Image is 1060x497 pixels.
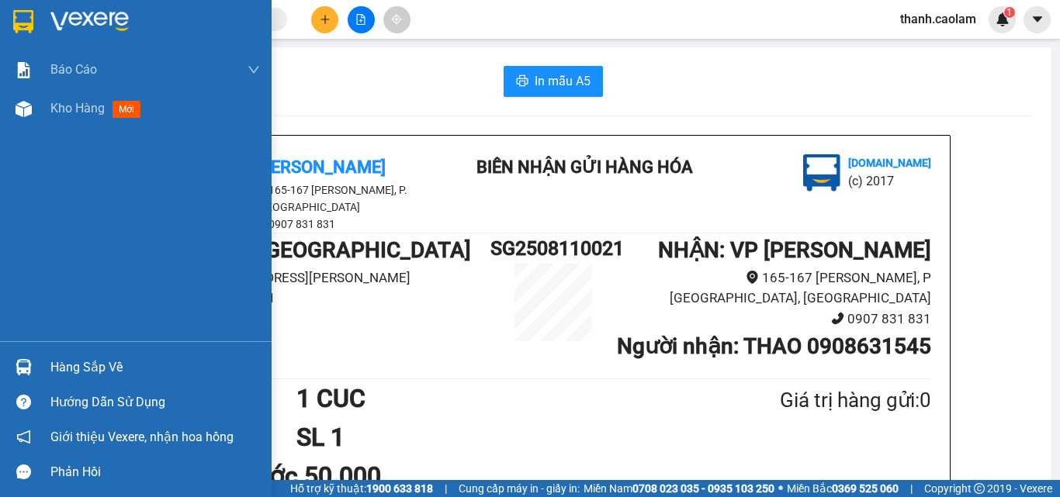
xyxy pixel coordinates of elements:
[383,6,410,33] button: aim
[248,64,260,76] span: down
[617,333,931,359] b: Người nhận : THAO 0908631545
[391,14,402,25] span: aim
[1006,7,1012,18] span: 1
[504,66,603,97] button: printerIn mẫu A5
[888,9,989,29] span: thanh.caolam
[778,485,783,492] span: ⚪️
[910,480,913,497] span: |
[996,12,1010,26] img: icon-new-feature
[16,62,32,78] img: solution-icon
[831,312,844,325] span: phone
[255,157,386,177] b: [PERSON_NAME]
[832,482,899,495] strong: 0369 525 060
[490,233,616,264] h1: SG2508110021
[175,216,455,233] li: 0907 831 831
[296,379,705,418] h1: 1 CUC
[50,356,260,379] div: Hàng sắp về
[168,19,206,57] img: logo.jpg
[100,22,149,149] b: BIÊN NHẬN GỬI HÀNG HÓA
[848,157,931,169] b: [DOMAIN_NAME]
[113,101,140,118] span: mới
[445,480,447,497] span: |
[16,359,32,375] img: warehouse-icon
[366,482,433,495] strong: 1900 633 818
[296,418,705,457] h1: SL 1
[803,154,840,192] img: logo.jpg
[175,267,490,288] li: [STREET_ADDRESS][PERSON_NAME]
[16,430,31,444] span: notification
[1024,6,1051,33] button: caret-down
[616,309,931,330] li: 0907 831 831
[320,14,331,25] span: plus
[175,181,455,216] li: 165-167 [PERSON_NAME], P. [GEOGRAPHIC_DATA]
[658,237,931,263] b: NHẬN : VP [PERSON_NAME]
[311,6,338,33] button: plus
[348,6,375,33] button: file-add
[50,391,260,414] div: Hướng dẫn sử dụng
[746,271,759,284] span: environment
[535,71,591,91] span: In mẫu A5
[459,480,580,497] span: Cung cấp máy in - giấy in:
[175,237,471,263] b: GỬI : VP [GEOGRAPHIC_DATA]
[355,14,366,25] span: file-add
[175,457,424,495] div: Chưa cước 50.000
[50,461,260,484] div: Phản hồi
[632,482,774,495] strong: 0708 023 035 - 0935 103 250
[787,480,899,497] span: Miền Bắc
[705,385,931,416] div: Giá trị hàng gửi: 0
[476,157,693,177] b: BIÊN NHẬN GỬI HÀNG HÓA
[974,483,985,494] span: copyright
[1004,7,1015,18] sup: 1
[19,100,88,173] b: [PERSON_NAME]
[130,59,213,71] b: [DOMAIN_NAME]
[290,480,433,497] span: Hỗ trợ kỹ thuật:
[130,74,213,93] li: (c) 2017
[516,74,528,89] span: printer
[50,101,105,116] span: Kho hàng
[13,10,33,33] img: logo-vxr
[175,288,490,309] li: 0903 711 411
[16,395,31,409] span: question-circle
[50,427,234,447] span: Giới thiệu Vexere, nhận hoa hồng
[848,171,931,191] li: (c) 2017
[1031,12,1044,26] span: caret-down
[50,60,97,79] span: Báo cáo
[584,480,774,497] span: Miền Nam
[616,267,931,309] li: 165-167 [PERSON_NAME], P [GEOGRAPHIC_DATA], [GEOGRAPHIC_DATA]
[16,101,32,117] img: warehouse-icon
[16,464,31,479] span: message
